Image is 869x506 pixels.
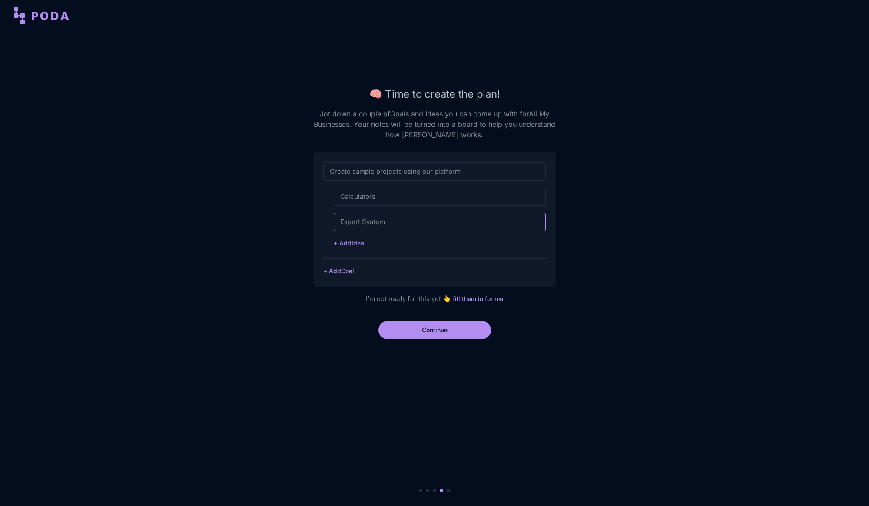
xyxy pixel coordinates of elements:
p: Jot down a couple of Goal s and Idea s you can come up with for All My Businesses . Your notes wi... [313,109,556,140]
button: Continue [378,321,491,339]
p: I’m not ready for this yet [313,294,556,304]
span: pointing up [443,294,451,303]
span: timer [369,88,385,100]
button: fill them in for me [453,296,503,302]
button: + AddIdea [334,240,364,246]
button: + AddGoal [323,268,354,274]
input: eg: Add Idea [334,188,546,206]
input: eg: Add Idea [334,213,546,231]
input: eg: Add Goal [323,162,546,181]
h2: Time to create the plan! [313,87,556,102]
